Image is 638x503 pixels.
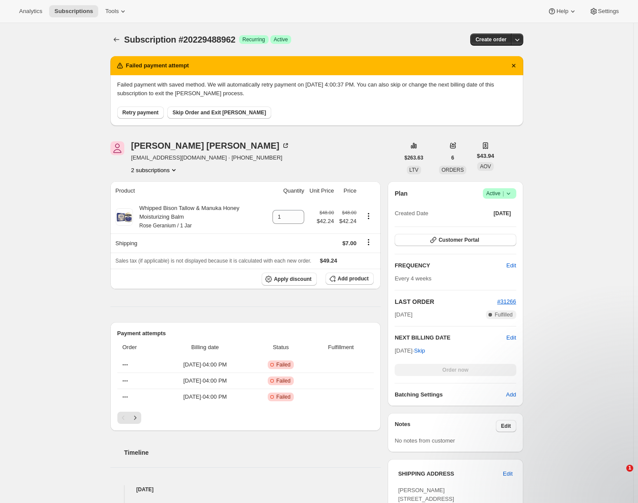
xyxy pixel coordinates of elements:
button: Skip [409,344,430,358]
span: Every 4 weeks [395,275,432,282]
button: Add [501,388,521,402]
h3: SHIPPING ADDRESS [398,470,503,478]
span: $42.24 [317,217,334,226]
button: Next [129,412,141,424]
h3: Notes [395,420,496,432]
span: Add product [338,275,369,282]
button: Retry payment [117,107,164,119]
span: --- [123,393,128,400]
button: Settings [584,5,624,17]
th: Unit Price [307,181,336,200]
span: Active [486,189,513,198]
th: Order [117,338,159,357]
th: Quantity [270,181,307,200]
span: AOV [480,163,491,170]
span: Recurring [243,36,265,43]
span: [DATE] · 04:00 PM [162,376,249,385]
span: Sales tax (if applicable) is not displayed because it is calculated with each new order. [116,258,312,264]
h2: NEXT BILLING DATE [395,333,506,342]
span: [DATE] · 04:00 PM [162,360,249,369]
span: ORDERS [442,167,464,173]
span: Customer Portal [439,237,479,243]
span: --- [123,377,128,384]
span: Tools [105,8,119,15]
span: Create order [475,36,506,43]
span: Failed [276,377,291,384]
span: Failed [276,393,291,400]
span: Fulfilled [495,311,512,318]
div: Whipped Bison Tallow & Manuka Honey Moisturizing Balm [133,204,268,230]
span: Subscriptions [54,8,93,15]
span: $42.24 [339,217,356,226]
span: Failed [276,361,291,368]
th: Shipping [110,233,270,253]
span: Settings [598,8,619,15]
span: Created Date [395,209,428,218]
span: Retry payment [123,109,159,116]
span: No notes from customer [395,437,455,444]
button: Customer Portal [395,234,516,246]
iframe: Intercom live chat [608,465,629,486]
button: Shipping actions [362,237,375,247]
button: Product actions [362,211,375,221]
span: Subscription #20229488962 [124,35,236,44]
span: Edit [506,261,516,270]
button: Analytics [14,5,47,17]
span: [DATE] [395,310,412,319]
span: [DATE] [494,210,511,217]
h4: [DATE] [110,485,381,494]
span: $263.63 [405,154,423,161]
div: [PERSON_NAME] [PERSON_NAME] [131,141,290,150]
button: Edit [506,333,516,342]
button: Add product [326,273,374,285]
span: 6 [451,154,454,161]
span: Tyrell Bratcher [110,141,124,155]
th: Product [110,181,270,200]
span: LTV [409,167,419,173]
span: $7.00 [342,240,357,247]
h2: LAST ORDER [395,297,497,306]
span: | [502,190,504,197]
button: 6 [446,152,459,164]
button: Subscriptions [49,5,98,17]
span: Status [254,343,308,352]
h6: Batching Settings [395,390,506,399]
small: $48.00 [319,210,334,215]
button: #31266 [497,297,516,306]
a: #31266 [497,298,516,305]
button: Tools [100,5,133,17]
small: $48.00 [342,210,356,215]
span: Add [506,390,516,399]
button: Skip Order and Exit [PERSON_NAME] [167,107,271,119]
span: 1 [626,465,633,472]
span: [EMAIL_ADDRESS][DOMAIN_NAME] · [PHONE_NUMBER] [131,153,290,162]
span: [DATE] · [395,347,425,354]
button: Help [542,5,582,17]
span: Fulfillment [313,343,369,352]
button: Dismiss notification [508,60,520,72]
button: $263.63 [399,152,429,164]
button: Edit [501,259,521,273]
small: Rose Geranium / 1 Jar [140,223,192,229]
h2: Plan [395,189,408,198]
img: product img [116,208,133,226]
span: $49.24 [320,257,337,264]
p: Failed payment with saved method. We will automatically retry payment on [DATE] 4:00:37 PM. You c... [117,80,516,98]
button: Create order [470,33,512,46]
h2: Payment attempts [117,329,374,338]
span: Analytics [19,8,42,15]
h2: FREQUENCY [395,261,506,270]
nav: Pagination [117,412,374,424]
button: [DATE] [488,207,516,220]
span: Billing date [162,343,249,352]
span: $43.94 [477,152,494,160]
th: Price [336,181,359,200]
span: Apply discount [274,276,312,283]
button: Product actions [131,166,179,174]
span: Help [556,8,568,15]
h2: Failed payment attempt [126,61,189,70]
span: --- [123,361,128,368]
h2: Timeline [124,448,381,457]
